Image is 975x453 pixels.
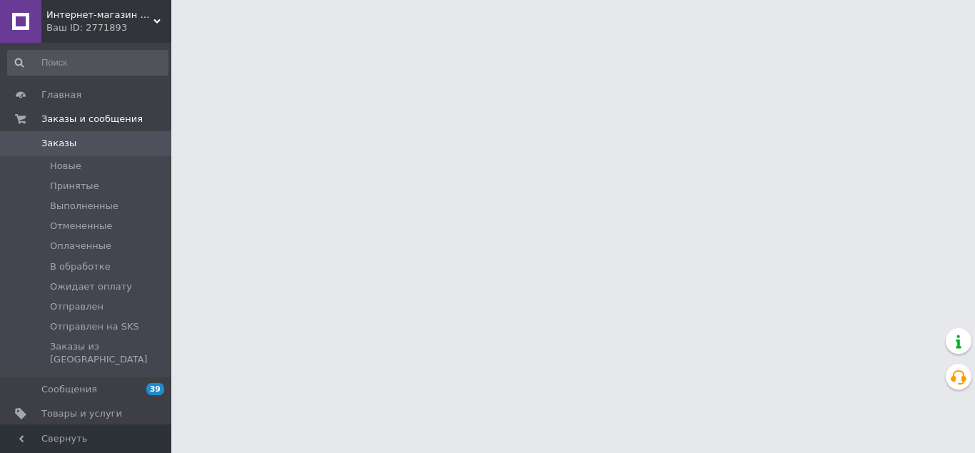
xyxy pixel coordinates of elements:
span: Принятые [50,180,99,193]
span: Отмененные [50,220,112,233]
span: Отправлен [50,300,103,313]
span: Заказы [41,137,76,150]
span: Интернет-магазин "Бензозапчасти" [46,9,153,21]
span: Товары и услуги [41,407,122,420]
span: Главная [41,88,81,101]
span: Отправлен на SKS [50,320,139,333]
div: Ваш ID: 2771893 [46,21,171,34]
input: Поиск [7,50,168,76]
span: Новые [50,160,81,173]
span: Сообщения [41,383,97,396]
span: В обработке [50,260,111,273]
span: Заказы из [GEOGRAPHIC_DATA] [50,340,167,366]
span: Оплаченные [50,240,111,253]
span: 39 [146,383,164,395]
span: Заказы и сообщения [41,113,143,126]
span: Выполненные [50,200,118,213]
span: Ожидает оплату [50,280,132,293]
